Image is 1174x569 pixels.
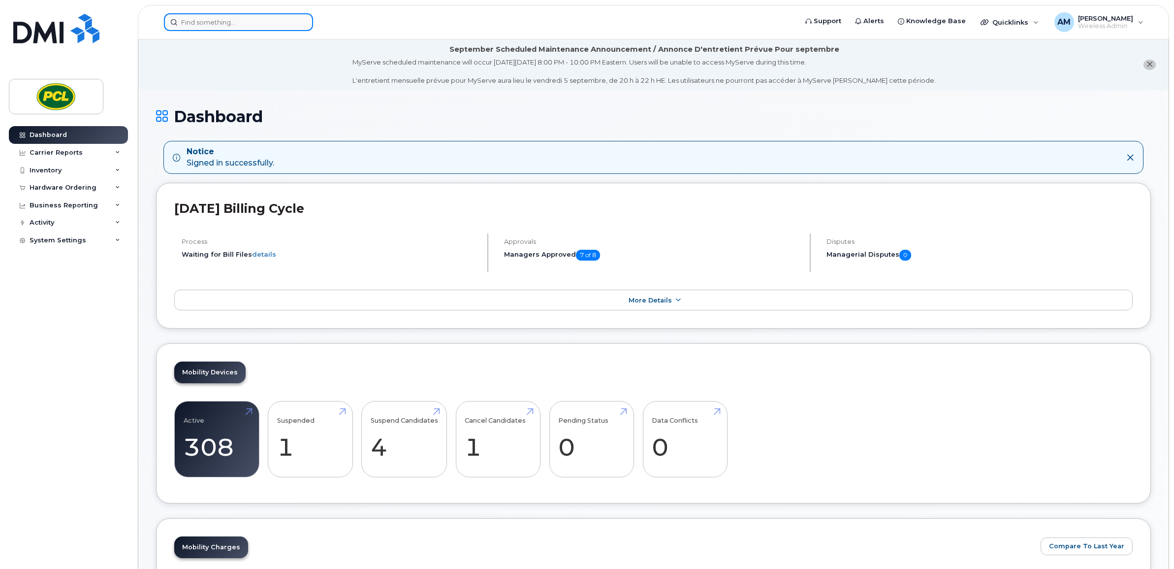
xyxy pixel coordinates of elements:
[182,250,479,259] li: Waiting for Bill Files
[174,201,1133,216] h2: [DATE] Billing Cycle
[174,362,246,383] a: Mobility Devices
[576,250,600,261] span: 7 of 8
[465,407,531,472] a: Cancel Candidates 1
[826,238,1133,245] h4: Disputes
[156,108,1151,125] h1: Dashboard
[504,238,801,245] h4: Approvals
[826,250,1133,261] h5: Managerial Disputes
[558,407,625,472] a: Pending Status 0
[652,407,718,472] a: Data Conflicts 0
[629,297,672,304] span: More Details
[187,146,274,169] div: Signed in successfully.
[449,44,839,55] div: September Scheduled Maintenance Announcement / Annonce D'entretient Prévue Pour septembre
[1041,537,1133,555] button: Compare To Last Year
[1049,541,1124,551] span: Compare To Last Year
[371,407,438,472] a: Suspend Candidates 4
[277,407,344,472] a: Suspended 1
[174,536,248,558] a: Mobility Charges
[187,146,274,158] strong: Notice
[899,250,911,261] span: 0
[182,238,479,245] h4: Process
[504,250,801,261] h5: Managers Approved
[184,407,250,472] a: Active 308
[1143,60,1156,70] button: close notification
[352,58,936,85] div: MyServe scheduled maintenance will occur [DATE][DATE] 8:00 PM - 10:00 PM Eastern. Users will be u...
[252,250,276,258] a: details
